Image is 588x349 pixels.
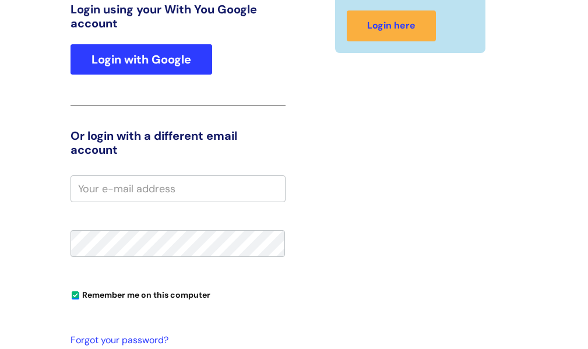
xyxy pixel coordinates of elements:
input: Remember me on this computer [72,292,79,299]
div: You can uncheck this option if you're logging in from a shared device [71,285,286,304]
a: Login with Google [71,44,212,75]
a: Forgot your password? [71,332,280,349]
h3: Login using your With You Google account [71,2,286,30]
a: Login here [347,10,436,41]
input: Your e-mail address [71,175,286,202]
h3: Or login with a different email account [71,129,286,157]
label: Remember me on this computer [71,287,210,300]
